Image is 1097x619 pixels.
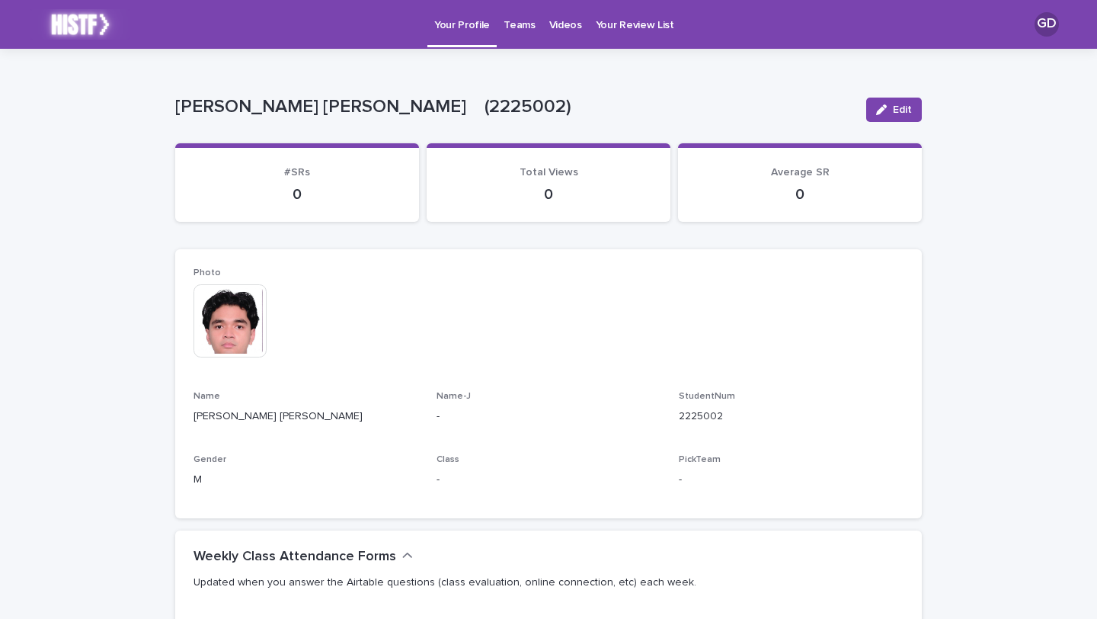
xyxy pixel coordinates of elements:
span: Class [437,455,459,464]
img: k2lX6XtKT2uGl0LI8IDL [30,9,130,40]
span: Total Views [520,167,578,178]
span: PickTeam [679,455,721,464]
p: 2225002 [679,409,904,425]
p: - [679,472,904,488]
span: Name-J [437,392,471,401]
p: Updated when you answer the Airtable questions (class evaluation, online connection, etc) each week. [193,576,897,589]
span: Edit [893,104,912,115]
p: - [437,472,661,488]
p: 0 [445,185,652,204]
button: Edit [866,98,922,122]
button: Weekly Class Attendance Forms [193,549,413,566]
span: Photo [193,268,221,277]
span: StudentNum [679,392,735,401]
p: 0 [193,185,401,204]
p: 0 [696,185,904,204]
h2: Weekly Class Attendance Forms [193,549,396,566]
span: Gender [193,455,226,464]
p: [PERSON_NAME] [PERSON_NAME] [193,409,418,425]
p: - [437,409,661,425]
p: M [193,472,418,488]
p: [PERSON_NAME] [PERSON_NAME] (2225002) [175,96,854,118]
span: Average SR [771,167,830,178]
span: Name [193,392,220,401]
div: GD [1035,12,1059,37]
span: #SRs [284,167,310,178]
